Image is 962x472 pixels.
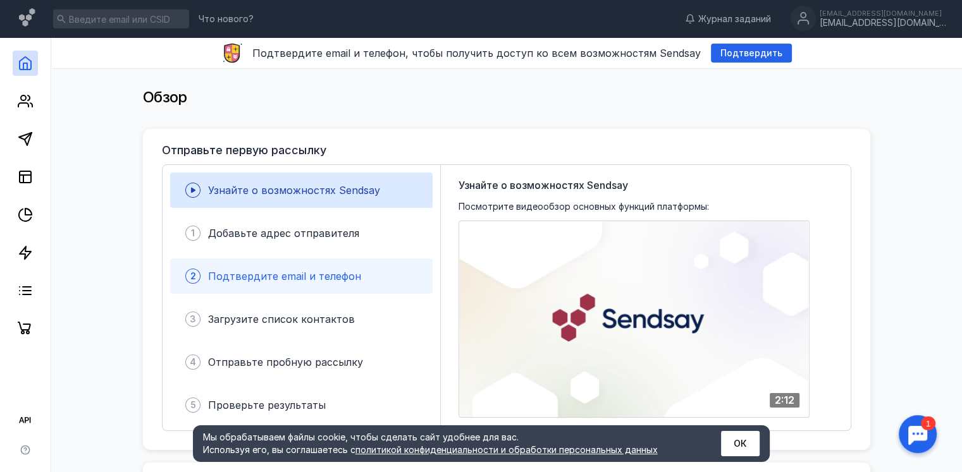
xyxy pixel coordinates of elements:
a: политикой конфиденциальности и обработки персональных данных [355,444,658,455]
span: 4 [190,356,196,368]
div: [EMAIL_ADDRESS][DOMAIN_NAME] [820,18,946,28]
span: Подтвердите email и телефон [208,270,361,282]
button: Подтвердить [711,44,792,63]
div: 2:12 [770,393,799,408]
span: 2 [190,270,196,282]
h3: Отправьте первую рассылку [162,144,326,157]
a: Что нового? [192,15,260,23]
span: 1 [191,227,195,239]
span: 3 [190,313,196,325]
span: Узнайте о возможностях Sendsay [459,178,628,193]
div: Мы обрабатываем файлы cookie, чтобы сделать сайт удобнее для вас. Используя его, вы соглашаетесь c [203,431,690,456]
span: Подтвердить [720,48,782,59]
div: [EMAIL_ADDRESS][DOMAIN_NAME] [820,9,946,17]
span: Журнал заданий [698,13,771,25]
span: Обзор [143,88,187,106]
div: 1 [28,8,43,21]
span: Загрузите список контактов [208,313,355,325]
input: Введите email или CSID [53,9,189,28]
span: Подтвердите email и телефон, чтобы получить доступ ко всем возможностям Sendsay [252,47,701,59]
span: Узнайте о возможностях Sendsay [208,184,380,197]
span: Проверьте результаты [208,399,326,411]
span: 5 [190,399,196,411]
span: Добавьте адрес отправителя [208,227,359,239]
span: Что нового? [199,15,254,23]
a: Журнал заданий [679,13,777,25]
span: Отправьте пробную рассылку [208,356,363,368]
span: Посмотрите видеообзор основных функций платформы: [459,200,709,213]
button: ОК [721,431,760,456]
